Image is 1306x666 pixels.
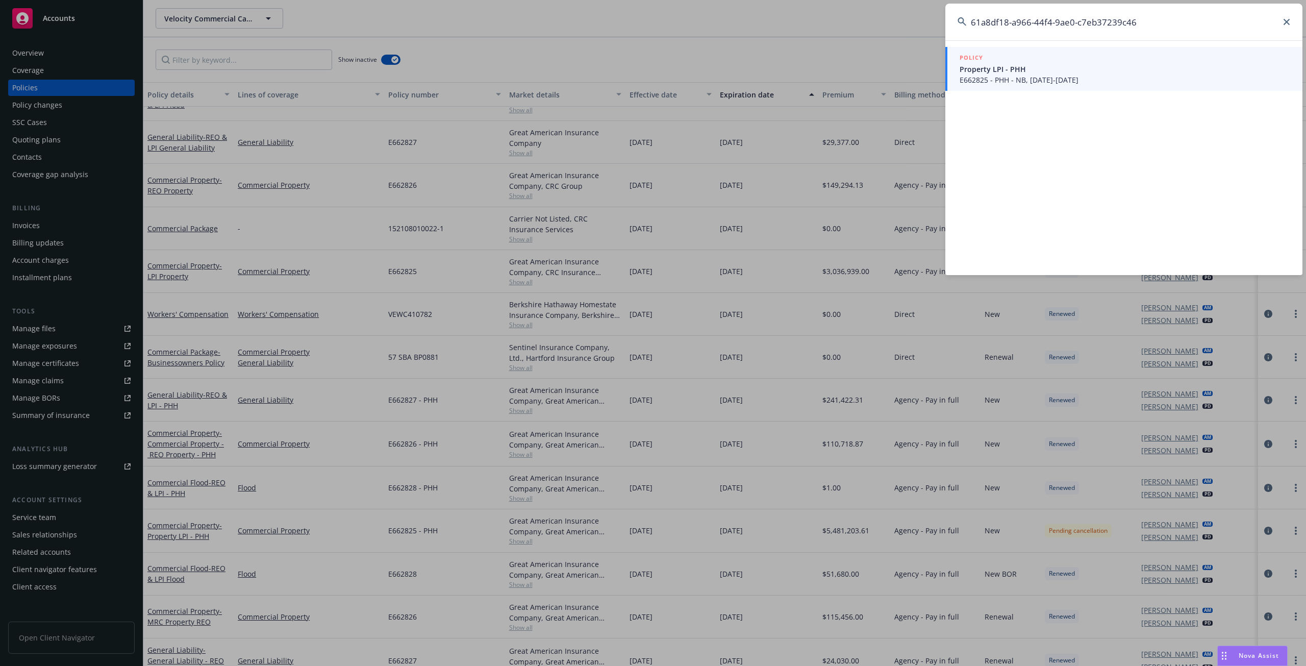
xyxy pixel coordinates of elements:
div: Drag to move [1218,646,1230,665]
span: Property LPI - PHH [960,64,1290,75]
a: POLICYProperty LPI - PHHE662825 - PHH - NB, [DATE]-[DATE] [945,47,1302,91]
input: Search... [945,4,1302,40]
button: Nova Assist [1217,646,1288,666]
span: E662825 - PHH - NB, [DATE]-[DATE] [960,75,1290,85]
span: Nova Assist [1239,651,1279,660]
h5: POLICY [960,53,983,63]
